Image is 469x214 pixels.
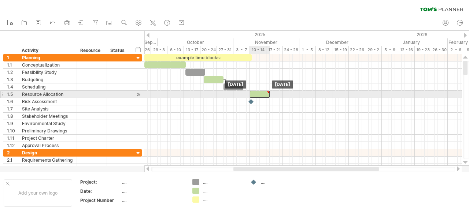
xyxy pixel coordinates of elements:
div: 2.2 [7,164,18,171]
div: .... [261,179,301,185]
div: example time blocks: [144,54,252,61]
div: 1.6 [7,98,18,105]
div: 29 - 2 [365,46,382,54]
div: Risk Assessment [22,98,73,105]
div: .... [122,179,184,185]
div: scroll to activity [135,91,142,98]
div: 29 - 3 [151,46,167,54]
div: Status [110,47,126,54]
div: Resource [80,47,103,54]
div: Scheduling [22,83,73,90]
div: 8 - 12 [316,46,332,54]
div: 1.10 [7,127,18,134]
div: 1 - 5 [299,46,316,54]
div: Add your own logo [4,179,72,207]
div: Project Charter [22,135,73,142]
div: .... [122,197,184,203]
div: 2 [7,149,18,156]
div: 2.1 [7,157,18,164]
div: Site Analysis [22,105,73,112]
div: Conceptualization [22,61,73,68]
div: .... [203,179,243,185]
div: Approval Process [22,142,73,149]
div: Project Number [80,197,121,203]
div: 20 - 24 [200,46,217,54]
div: December 2025 [299,38,375,46]
div: 15 - 19 [332,46,349,54]
div: Budgeting [22,76,73,83]
div: 1.11 [7,135,18,142]
div: Preliminary Drawings [22,127,73,134]
div: Resource Allocation [22,91,73,98]
div: 1.8 [7,113,18,120]
div: 1.5 [7,91,18,98]
div: 1.2 [7,69,18,76]
div: 1.7 [7,105,18,112]
div: .... [122,188,184,194]
div: 5 - 9 [382,46,398,54]
div: January 2026 [375,38,448,46]
div: 10 - 14 [250,46,266,54]
div: Requirements Gathering [22,157,73,164]
div: Activity [22,47,73,54]
div: Feasibility Study [22,69,73,76]
div: 13 - 17 [184,46,200,54]
div: 26 - 30 [431,46,448,54]
div: 1.3 [7,76,18,83]
div: 6 - 10 [167,46,184,54]
div: 27 - 31 [217,46,233,54]
div: 1.12 [7,142,18,149]
div: .... [203,196,243,203]
div: Environmental Study [22,120,73,127]
div: 1.4 [7,83,18,90]
div: [DATE] [225,80,246,89]
div: 19 - 23 [415,46,431,54]
div: 24 - 28 [283,46,299,54]
div: October 2025 [158,38,233,46]
div: 17 - 21 [266,46,283,54]
div: .... [203,188,243,194]
div: 3 - 7 [233,46,250,54]
div: Schematic Design [22,164,73,171]
div: 1.1 [7,61,18,68]
div: 1.9 [7,120,18,127]
div: 1 [7,54,18,61]
div: 2 - 6 [448,46,464,54]
div: [DATE] [272,80,293,89]
div: 22 - 26 [349,46,365,54]
div: 12 - 16 [398,46,415,54]
div: Date: [80,188,121,194]
div: Project: [80,179,121,185]
div: Stakeholder Meetings [22,113,73,120]
div: Design [22,149,73,156]
div: Planning [22,54,73,61]
div: November 2025 [233,38,299,46]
